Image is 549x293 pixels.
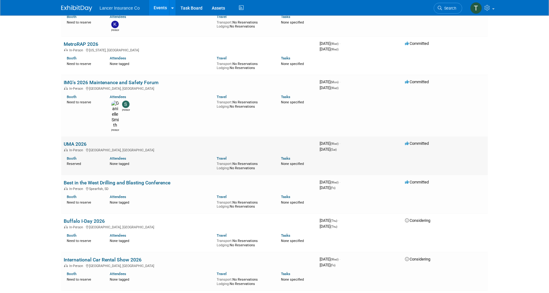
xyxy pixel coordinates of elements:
div: [GEOGRAPHIC_DATA], [GEOGRAPHIC_DATA] [64,86,315,91]
span: None specified [281,278,304,282]
a: Booth [67,56,76,60]
span: (Fri) [330,186,335,190]
span: - [339,80,340,84]
a: Booth [67,156,76,161]
span: Committed [405,80,429,84]
span: [DATE] [320,147,337,152]
img: Danielle Smith [111,101,119,128]
a: Tasks [281,95,290,99]
span: Transport: [217,62,232,66]
div: No Reservations No Reservations [217,61,272,70]
a: Attendees [110,56,126,60]
a: Attendees [110,233,126,238]
span: [DATE] [320,47,338,51]
span: None specified [281,62,304,66]
img: ExhibitDay [61,5,92,11]
span: In-Person [69,148,85,152]
a: Attendees [110,95,126,99]
a: Best in the West Drilling and Blasting Conference [64,180,170,186]
a: Attendees [110,195,126,199]
a: International Car Rental Show 2026 [64,257,142,263]
a: Booth [67,95,76,99]
span: Lodging: [217,166,230,170]
span: (Wed) [330,142,338,145]
a: Travel [217,156,227,161]
span: [DATE] [320,218,339,223]
a: Buffalo I-Day 2026 [64,218,105,224]
img: In-Person Event [64,87,68,90]
span: None specified [281,100,304,104]
div: Spearfish, SD [64,186,315,191]
span: [DATE] [320,141,340,146]
span: Considering [405,218,430,223]
div: Reserved [67,161,100,166]
div: Need to reserve [67,19,100,25]
span: Transport: [217,20,232,24]
span: Committed [405,141,429,146]
a: Travel [217,15,227,19]
div: No Reservations No Reservations [217,19,272,29]
span: (Thu) [330,225,337,228]
div: Need to reserve [67,238,100,243]
span: (Sat) [330,148,337,151]
span: Committed [405,180,429,184]
div: No Reservations No Reservations [217,161,272,170]
div: No Reservations No Reservations [217,99,272,109]
span: Transport: [217,239,232,243]
span: Committed [405,41,429,46]
span: [DATE] [320,224,337,229]
div: No Reservations No Reservations [217,238,272,247]
div: [GEOGRAPHIC_DATA], [GEOGRAPHIC_DATA] [64,263,315,268]
div: None tagged [110,161,212,166]
span: (Thu) [330,219,337,222]
span: In-Person [69,264,85,268]
span: Lodging: [217,66,230,70]
span: (Wed) [330,42,338,45]
span: In-Person [69,87,85,91]
div: None tagged [110,238,212,243]
span: Lodging: [217,205,230,209]
a: UMA 2026 [64,141,87,147]
a: Travel [217,95,227,99]
a: Tasks [281,15,290,19]
div: Steven O'Shea [122,108,130,112]
a: Booth [67,233,76,238]
a: Tasks [281,195,290,199]
span: [DATE] [320,185,335,190]
span: (Wed) [330,181,338,184]
a: Booth [67,272,76,276]
img: In-Person Event [64,264,68,267]
span: None specified [281,239,304,243]
span: [DATE] [320,180,340,184]
a: Tasks [281,272,290,276]
span: None specified [281,20,304,24]
span: Transport: [217,200,232,205]
img: Kimberlee Bissegger [111,21,119,28]
span: Considering [405,257,430,261]
div: Danielle Smith [111,128,119,132]
div: No Reservations No Reservations [217,199,272,209]
img: Steven O'Shea [122,101,130,108]
span: None specified [281,200,304,205]
a: Travel [217,195,227,199]
div: Need to reserve [67,61,100,66]
a: Travel [217,233,227,238]
span: Transport: [217,278,232,282]
a: Attendees [110,15,126,19]
span: Lodging: [217,24,230,28]
img: Terrence Forrest [470,2,482,14]
span: [DATE] [320,85,338,90]
span: (Wed) [330,258,338,261]
span: - [339,257,340,261]
span: Lodging: [217,105,230,109]
img: In-Person Event [64,187,68,190]
a: Tasks [281,56,290,60]
img: In-Person Event [64,48,68,51]
div: [GEOGRAPHIC_DATA], [GEOGRAPHIC_DATA] [64,147,315,152]
div: Need to reserve [67,199,100,205]
span: [DATE] [320,41,340,46]
span: In-Person [69,225,85,229]
a: Attendees [110,156,126,161]
span: (Wed) [330,48,338,51]
div: Kimberlee Bissegger [111,28,119,32]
